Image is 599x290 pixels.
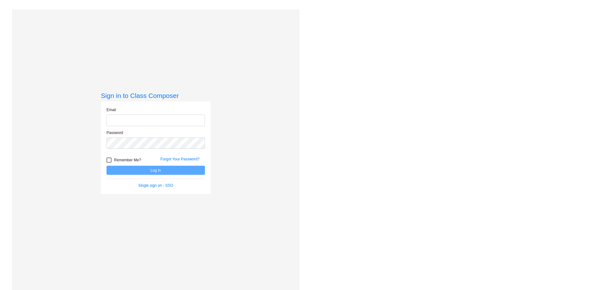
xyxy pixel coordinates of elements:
label: Password [107,130,123,136]
span: Remember Me? [114,156,141,164]
label: Email [107,107,116,113]
button: Log In [107,166,205,175]
a: Forgot Your Password? [160,157,200,161]
h3: Sign in to Class Composer [101,92,211,99]
a: Single sign on - SSO [138,183,173,188]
